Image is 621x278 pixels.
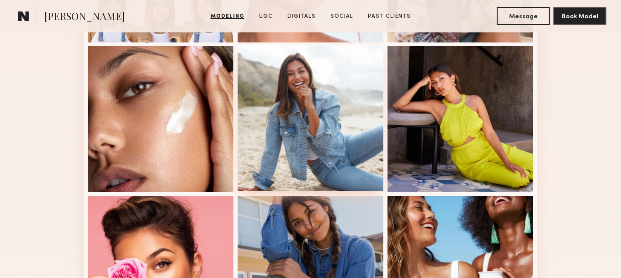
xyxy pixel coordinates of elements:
a: Modeling [207,12,248,21]
a: Past Clients [364,12,414,21]
button: Book Model [553,7,606,25]
a: Digitals [284,12,319,21]
a: Book Model [553,12,606,20]
button: Message [497,7,550,25]
a: UGC [255,12,276,21]
a: Social [327,12,357,21]
span: [PERSON_NAME] [44,9,125,25]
